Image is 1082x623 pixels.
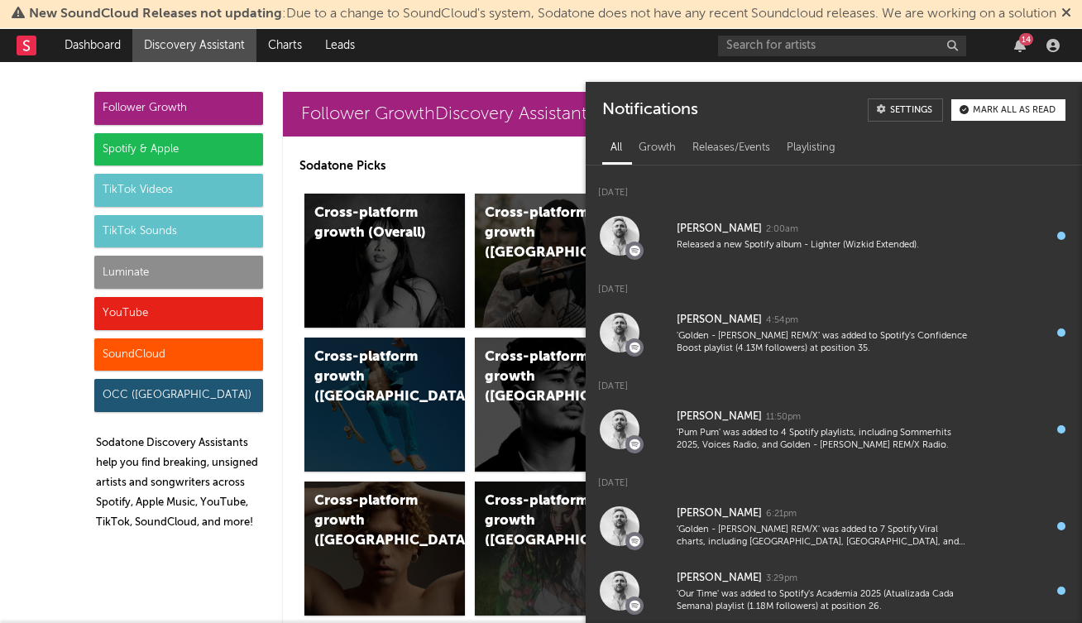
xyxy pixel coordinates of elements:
[94,133,263,166] div: Spotify & Apple
[586,268,1082,300] div: [DATE]
[973,106,1056,115] div: Mark all as read
[586,300,1082,365] a: [PERSON_NAME]4:54pm'Golden - [PERSON_NAME] REM/X' was added to Spotify's Confidence Boost playlis...
[475,338,635,472] a: Cross-platform growth ([GEOGRAPHIC_DATA])
[475,194,635,328] a: Cross-platform growth ([GEOGRAPHIC_DATA])
[304,338,465,472] a: Cross-platform growth ([GEOGRAPHIC_DATA])
[314,347,427,407] div: Cross-platform growth ([GEOGRAPHIC_DATA])
[602,134,630,162] div: All
[94,297,263,330] div: YouTube
[53,29,132,62] a: Dashboard
[485,491,597,551] div: Cross-platform growth ([GEOGRAPHIC_DATA])
[586,494,1082,558] a: [PERSON_NAME]6:21pm'Golden - [PERSON_NAME] REM/X' was added to 7 Spotify Viral charts, including ...
[677,239,968,252] div: Released a new Spotify album - Lighter (Wizkid Extended).
[766,411,801,424] div: 11:50pm
[256,29,314,62] a: Charts
[951,99,1065,121] button: Mark all as read
[94,174,263,207] div: TikTok Videos
[586,204,1082,268] a: [PERSON_NAME]2:00amReleased a new Spotify album - Lighter (Wizkid Extended).
[677,524,968,549] div: 'Golden - [PERSON_NAME] REM/X' was added to 7 Spotify Viral charts, including [GEOGRAPHIC_DATA], ...
[304,194,465,328] a: Cross-platform growth (Overall)
[94,215,263,248] div: TikTok Sounds
[677,310,762,330] div: [PERSON_NAME]
[314,491,427,551] div: Cross-platform growth ([GEOGRAPHIC_DATA])
[766,223,798,236] div: 2:00am
[677,407,762,427] div: [PERSON_NAME]
[314,204,427,243] div: Cross-platform growth (Overall)
[1014,39,1026,52] button: 14
[684,134,778,162] div: Releases/Events
[778,134,844,162] div: Playlisting
[29,7,282,21] span: New SoundCloud Releases not updating
[94,338,263,371] div: SoundCloud
[94,379,263,412] div: OCC ([GEOGRAPHIC_DATA])
[890,106,932,115] div: Settings
[475,482,635,616] a: Cross-platform growth ([GEOGRAPHIC_DATA])
[29,7,1056,21] span: : Due to a change to SoundCloud's system, Sodatone does not have any recent Soundcloud releases. ...
[299,156,981,176] p: Sodatone Picks
[677,427,968,453] div: 'Pum Pum' was added to 4 Spotify playlists, including Sommerhits 2025, Voices Radio, and Golden -...
[314,29,366,62] a: Leads
[485,347,597,407] div: Cross-platform growth ([GEOGRAPHIC_DATA])
[1061,7,1071,21] span: Dismiss
[677,568,762,588] div: [PERSON_NAME]
[718,36,966,56] input: Search for artists
[766,573,797,585] div: 3:29pm
[132,29,256,62] a: Discovery Assistant
[485,204,597,263] div: Cross-platform growth ([GEOGRAPHIC_DATA])
[677,219,762,239] div: [PERSON_NAME]
[677,504,762,524] div: [PERSON_NAME]
[766,314,798,327] div: 4:54pm
[96,434,263,533] p: Sodatone Discovery Assistants help you find breaking, unsigned artists and songwriters across Spo...
[766,508,797,520] div: 6:21pm
[586,462,1082,494] div: [DATE]
[630,134,684,162] div: Growth
[868,98,943,122] a: Settings
[94,256,263,289] div: Luminate
[94,92,263,125] div: Follower Growth
[677,330,968,356] div: 'Golden - [PERSON_NAME] REM/X' was added to Spotify's Confidence Boost playlist (4.13M followers)...
[586,558,1082,623] a: [PERSON_NAME]3:29pm'Our Time' was added to Spotify's Academia 2025 (Atualizada Cada Semana) playl...
[304,482,465,616] a: Cross-platform growth ([GEOGRAPHIC_DATA])
[283,92,998,137] a: Follower GrowthDiscovery Assistant
[677,588,968,614] div: 'Our Time' was added to Spotify's Academia 2025 (Atualizada Cada Semana) playlist (1.18M follower...
[602,98,697,122] div: Notifications
[586,365,1082,397] div: [DATE]
[1019,33,1033,46] div: 14
[586,397,1082,462] a: [PERSON_NAME]11:50pm'Pum Pum' was added to 4 Spotify playlists, including Sommerhits 2025, Voices...
[586,171,1082,204] div: [DATE]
